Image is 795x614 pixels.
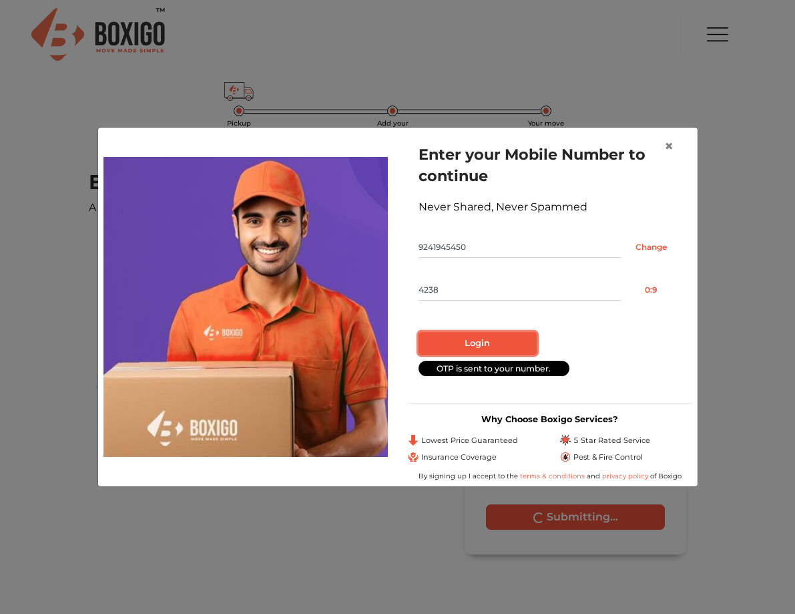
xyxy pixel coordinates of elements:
h1: Enter your Mobile Number to continue [419,144,682,186]
h3: Why Choose Boxigo Services? [408,414,692,424]
div: Never Shared, Never Spammed [419,199,682,215]
input: Enter OTP [419,279,621,301]
div: OTP is sent to your number. [419,361,569,376]
span: 5 Star Rated Service [573,435,650,446]
button: Close [653,128,684,165]
input: Change [621,237,682,258]
span: Insurance Coverage [421,452,497,463]
button: 0:9 [621,279,682,301]
a: terms & conditions [520,472,587,480]
div: By signing up I accept to the and of Boxigo [408,471,692,481]
img: storage-img [103,157,388,456]
span: Lowest Price Guaranteed [421,435,518,446]
span: Pest & Fire Control [573,452,643,463]
button: Login [419,332,537,355]
input: Mobile No [419,237,621,258]
span: × [664,136,674,156]
a: privacy policy [600,472,650,480]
